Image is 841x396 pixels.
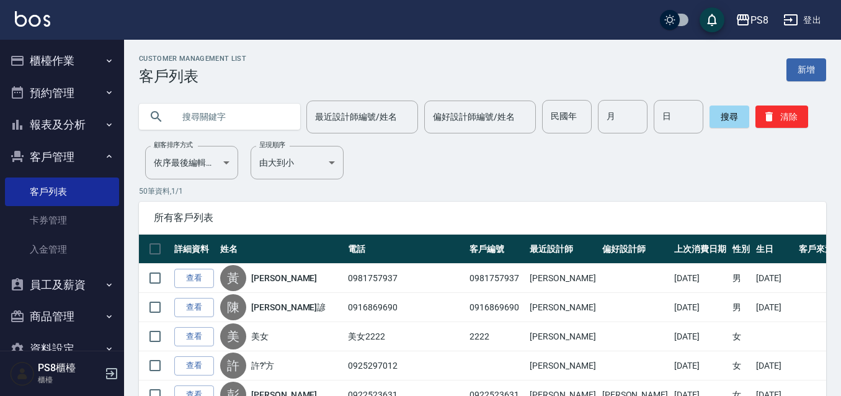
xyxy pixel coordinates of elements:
[753,351,796,380] td: [DATE]
[154,140,193,150] label: 顧客排序方式
[220,353,246,379] div: 許
[729,264,753,293] td: 男
[345,264,466,293] td: 0981757937
[729,322,753,351] td: 女
[671,264,729,293] td: [DATE]
[466,264,527,293] td: 0981757937
[729,235,753,264] th: 性別
[259,140,285,150] label: 呈現順序
[599,235,671,264] th: 偏好設計師
[345,293,466,322] td: 0916869690
[38,374,101,385] p: 櫃檯
[154,212,811,224] span: 所有客戶列表
[5,178,119,206] a: 客戶列表
[217,235,345,264] th: 姓名
[527,235,598,264] th: 最近設計師
[671,322,729,351] td: [DATE]
[527,293,598,322] td: [PERSON_NAME]
[220,265,246,291] div: 黃
[174,356,214,376] a: 查看
[786,58,826,81] a: 新增
[729,351,753,380] td: 女
[345,351,466,380] td: 0925297012
[5,206,119,235] a: 卡券管理
[174,298,214,317] a: 查看
[527,264,598,293] td: [PERSON_NAME]
[753,235,796,264] th: 生日
[145,146,238,179] div: 依序最後編輯時間
[5,300,119,333] button: 商品管理
[750,12,768,28] div: PS8
[251,272,317,284] a: [PERSON_NAME]
[220,323,246,349] div: 美
[251,330,269,343] a: 美女
[729,293,753,322] td: 男
[671,235,729,264] th: 上次消費日期
[753,293,796,322] td: [DATE]
[671,351,729,380] td: [DATE]
[796,235,837,264] th: 客戶來源
[755,106,808,128] button: 清除
[5,333,119,365] button: 資料設定
[466,235,527,264] th: 客戶編號
[753,264,796,293] td: [DATE]
[139,68,246,85] h3: 客戶列表
[5,269,119,301] button: 員工及薪資
[710,106,749,128] button: 搜尋
[345,322,466,351] td: 美女2222
[174,269,214,288] a: 查看
[527,322,598,351] td: [PERSON_NAME]
[700,7,724,32] button: save
[5,45,119,77] button: 櫃檯作業
[345,235,466,264] th: 電話
[220,294,246,320] div: 陳
[778,9,826,32] button: 登出
[466,322,527,351] td: 2222
[174,100,290,133] input: 搜尋關鍵字
[251,359,274,372] a: 許?'方
[171,235,217,264] th: 詳細資料
[5,77,119,109] button: 預約管理
[174,327,214,346] a: 查看
[5,235,119,264] a: 入金管理
[466,293,527,322] td: 0916869690
[139,55,246,63] h2: Customer Management List
[671,293,729,322] td: [DATE]
[5,141,119,173] button: 客戶管理
[15,11,50,27] img: Logo
[10,361,35,386] img: Person
[251,301,326,313] a: [PERSON_NAME]諺
[38,362,101,374] h5: PS8櫃檯
[5,109,119,141] button: 報表及分析
[731,7,773,33] button: PS8
[527,351,598,380] td: [PERSON_NAME]
[251,146,344,179] div: 由大到小
[139,186,826,197] p: 50 筆資料, 1 / 1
